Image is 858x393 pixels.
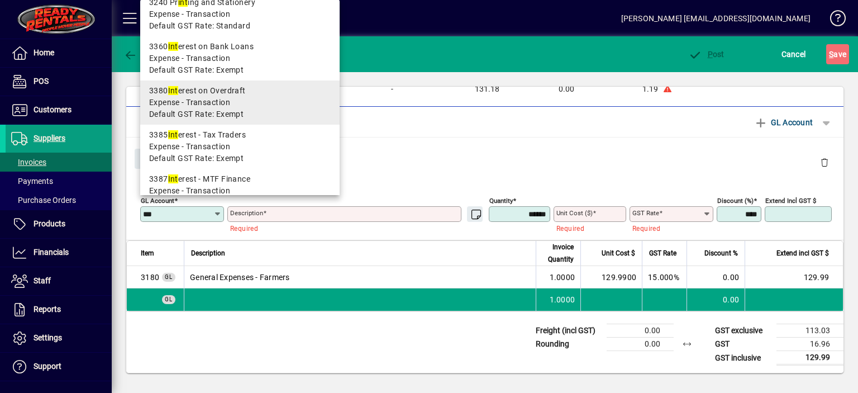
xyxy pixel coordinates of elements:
app-page-header-button: Delete [811,157,838,167]
td: 0.00 [687,288,745,311]
span: Financials [34,248,69,257]
div: [PERSON_NAME] [EMAIL_ADDRESS][DOMAIN_NAME] [621,10,811,27]
span: Description [191,247,225,259]
span: Payments [11,177,53,186]
em: Int [168,42,178,51]
span: Extend incl GST $ [776,247,829,259]
td: GST exclusive [709,324,776,338]
app-page-header-button: Close [132,153,175,163]
span: Default GST Rate: Standard [149,20,250,32]
a: Purchase Orders [6,191,112,210]
span: Discount % [704,247,738,259]
em: Int [168,130,178,139]
span: Back [123,50,161,59]
span: Unit Cost $ [602,247,635,259]
span: Expense - Transaction [149,185,230,197]
mat-option: 3385 Interest - Tax Traders [140,125,340,169]
span: POS [34,77,49,86]
span: P [708,50,713,59]
td: 0.00 [687,266,745,288]
td: Rounding [530,338,607,351]
span: Close [139,150,168,168]
span: Staff [34,276,51,285]
a: Home [6,39,112,67]
mat-error: Required [632,222,704,234]
span: 0.00 [559,85,574,94]
span: GL [165,296,173,302]
td: Freight (incl GST) [530,324,607,338]
a: Products [6,210,112,238]
td: 1.0000 [536,266,580,288]
button: Close [135,149,173,169]
span: ost [688,50,724,59]
app-page-header-button: Back [112,44,173,64]
span: Reports [34,305,61,314]
mat-option: 3387 Interest - MTF Finance [140,169,340,213]
td: 113.03 [776,324,843,338]
a: Invoices [6,153,112,172]
mat-label: Discount (%) [717,197,754,205]
span: Default GST Rate: Exempt [149,64,244,76]
span: General Expenses [141,272,159,283]
mat-label: GST rate [632,209,659,217]
span: 131.18 [475,85,499,94]
a: Financials [6,239,112,267]
a: Settings [6,324,112,352]
span: S [829,50,833,59]
button: Delete [811,149,838,176]
td: 1.0000 [536,288,580,311]
button: Back [121,44,164,64]
div: 3380 erest on Overdraft [149,85,331,97]
div: 3387 erest - MTF Finance [149,173,331,185]
span: Invoices [11,158,46,167]
mat-error: Required [230,222,476,234]
span: Products [34,219,65,228]
span: Cancel [781,45,806,63]
span: GST Rate [649,247,676,259]
span: GL [165,274,173,280]
span: Expense - Transaction [149,97,230,108]
a: Support [6,353,112,381]
em: Int [168,86,178,95]
mat-label: Quantity [489,197,513,205]
td: 0.00 [607,338,674,351]
a: Knowledge Base [822,2,844,39]
div: Gl Account [126,138,843,178]
td: GST inclusive [709,351,776,365]
span: Purchase Orders [11,196,76,205]
em: Int [168,174,178,183]
td: 129.99 [745,266,843,288]
mat-label: GL Account [141,197,174,205]
mat-label: Extend incl GST $ [765,197,816,205]
td: GST [709,338,776,351]
a: Payments [6,172,112,191]
span: Item [141,247,154,259]
span: Customers [34,105,71,114]
td: 129.9900 [580,266,642,288]
span: Invoice Quantity [543,241,574,266]
a: POS [6,68,112,96]
span: Default GST Rate: Exempt [149,153,244,164]
span: Expense - Transaction [149,53,230,64]
button: Save [826,44,849,64]
mat-label: Description [230,209,263,217]
a: Staff [6,267,112,295]
span: Suppliers [34,134,65,143]
button: Cancel [779,44,809,64]
td: 129.99 [776,351,843,365]
span: Expense - Transaction [149,8,230,20]
mat-label: Unit Cost ($) [556,209,593,217]
span: Expense - Transaction [149,141,230,153]
span: Default GST Rate: Exempt [149,108,244,120]
span: - [391,85,393,94]
mat-option: 3360 Interest on Bank Loans [140,36,340,81]
span: Support [34,362,61,371]
a: Reports [6,296,112,324]
a: Customers [6,96,112,124]
td: General Expenses - Farmers [184,266,536,288]
td: 16.96 [776,338,843,351]
td: 0.00 [607,324,674,338]
div: 3360 erest on Bank Loans [149,41,331,53]
span: Settings [34,333,62,342]
button: Post [685,44,727,64]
